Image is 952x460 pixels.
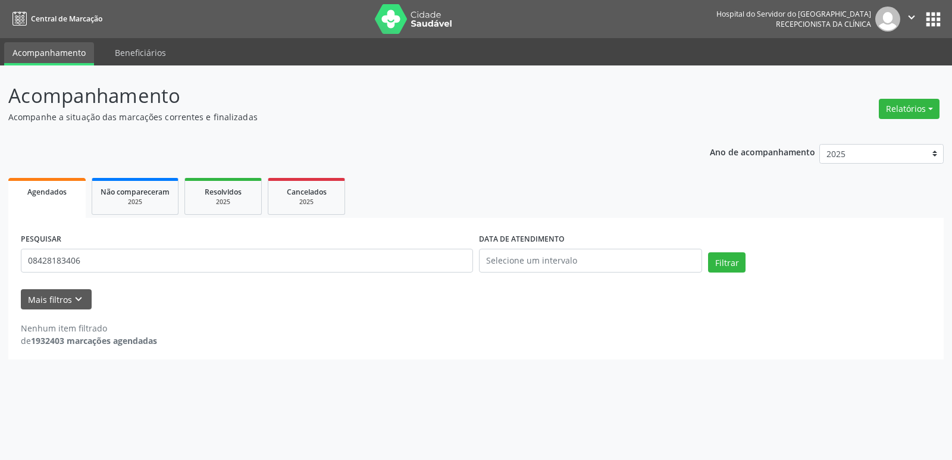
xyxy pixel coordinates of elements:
[900,7,923,32] button: 
[21,249,473,273] input: Nome, código do beneficiário ou CPF
[31,335,157,346] strong: 1932403 marcações agendadas
[21,322,157,334] div: Nenhum item filtrado
[923,9,944,30] button: apps
[107,42,174,63] a: Beneficiários
[479,230,565,249] label: DATA DE ATENDIMENTO
[277,198,336,206] div: 2025
[21,230,61,249] label: PESQUISAR
[710,144,815,159] p: Ano de acompanhamento
[716,9,871,19] div: Hospital do Servidor do [GEOGRAPHIC_DATA]
[8,111,663,123] p: Acompanhe a situação das marcações correntes e finalizadas
[101,187,170,197] span: Não compareceram
[905,11,918,24] i: 
[875,7,900,32] img: img
[776,19,871,29] span: Recepcionista da clínica
[31,14,102,24] span: Central de Marcação
[21,334,157,347] div: de
[21,289,92,310] button: Mais filtroskeyboard_arrow_down
[879,99,940,119] button: Relatórios
[8,9,102,29] a: Central de Marcação
[708,252,746,273] button: Filtrar
[287,187,327,197] span: Cancelados
[193,198,253,206] div: 2025
[4,42,94,65] a: Acompanhamento
[101,198,170,206] div: 2025
[479,249,702,273] input: Selecione um intervalo
[205,187,242,197] span: Resolvidos
[8,81,663,111] p: Acompanhamento
[27,187,67,197] span: Agendados
[72,293,85,306] i: keyboard_arrow_down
